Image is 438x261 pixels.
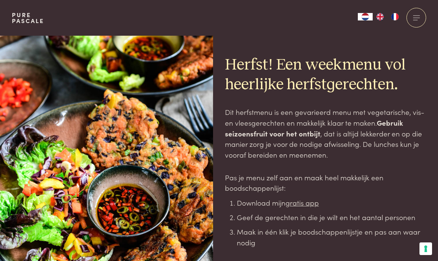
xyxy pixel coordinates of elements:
li: Download mijn [237,197,426,208]
strong: Gebruik seizoensfruit voor het ontbijt [225,117,403,138]
li: Maak in één klik je boodschappenlijstje en pas aan waar nodig [237,226,426,248]
a: FR [388,13,402,20]
p: Pas je menu zelf aan en maak heel makkelijk een boodschappenlijst: [225,172,426,193]
a: gratis app [285,197,319,207]
a: EN [373,13,388,20]
li: Geef de gerechten in die je wilt en het aantal personen [237,212,426,223]
a: PurePascale [12,12,44,24]
aside: Language selected: Nederlands [358,13,402,20]
div: Language [358,13,373,20]
a: NL [358,13,373,20]
ul: Language list [373,13,402,20]
h2: Herfst! Een weekmenu vol heerlijke herfstgerechten. [225,55,426,95]
p: Dit herfstmenu is een gevarieerd menu met vegetarische, vis- en vleesgerechten en makkelijk klaar... [225,107,426,160]
button: Uw voorkeuren voor toestemming voor trackingtechnologieën [419,242,432,255]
